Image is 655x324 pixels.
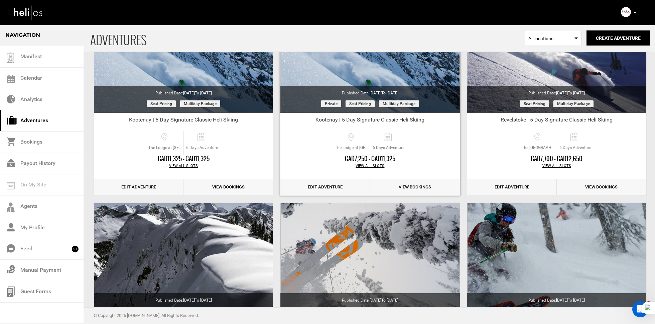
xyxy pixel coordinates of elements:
span: Seat Pricing [147,100,176,107]
a: View Bookings [183,179,273,195]
div: Published Date: [467,86,646,96]
img: guest-list.svg [6,53,16,63]
span: The Lodge at [GEOGRAPHIC_DATA], [GEOGRAPHIC_DATA], [GEOGRAPHIC_DATA], [GEOGRAPHIC_DATA] [333,145,370,151]
span: 6 Days Adventure [184,145,220,151]
span: Multiday package [180,100,220,107]
span: to [DATE] [568,298,585,303]
button: Create Adventure [586,30,650,46]
span: [DATE] [370,91,398,95]
img: img_f168ee0c08cd871142204ec5c28dc568.png [621,7,631,17]
div: View All Slots [280,163,460,169]
span: Select box activate [525,31,581,45]
span: Multiday package [379,100,419,107]
img: on_my_site.svg [7,182,15,189]
span: to [DATE] [568,91,585,95]
span: The [GEOGRAPHIC_DATA], [STREET_ADDRESS] [520,145,557,151]
span: [DATE] [556,91,585,95]
span: [DATE] [556,298,585,303]
span: Private [321,100,341,107]
span: ADVENTURES [90,24,525,52]
span: Multiday package [553,100,594,107]
span: All locations [528,35,578,42]
span: [DATE] [370,298,398,303]
div: Kootenay | 5 Day Signature Classic Heli Skiing [94,116,273,126]
a: View Bookings [557,179,646,195]
div: Published Date: [467,293,646,303]
img: agents-icon.svg [7,202,15,212]
div: Published Date: [94,86,273,96]
div: View All Slots [94,163,273,169]
span: to [DATE] [381,91,398,95]
div: Published Date: [280,293,460,303]
span: 57 [72,246,79,252]
a: Edit Adventure [94,179,183,195]
span: The Lodge at [GEOGRAPHIC_DATA], [GEOGRAPHIC_DATA], [GEOGRAPHIC_DATA], [GEOGRAPHIC_DATA] [147,145,183,151]
a: Edit Adventure [467,179,557,195]
span: [DATE] [183,91,212,95]
div: CAD7,700 - CAD12,650 [467,155,646,163]
div: CAD11,325 - CAD11,325 [94,155,273,163]
a: View Bookings [370,179,460,195]
div: Published Date: [280,86,460,96]
span: to [DATE] [195,298,212,303]
div: Published Date: [94,293,273,303]
span: 6 Days Adventure [370,145,407,151]
span: to [DATE] [381,298,398,303]
div: CAD7,250 - CAD11,325 [280,155,460,163]
span: to [DATE] [195,91,212,95]
a: Edit Adventure [280,179,370,195]
div: View All Slots [467,163,646,169]
img: calendar.svg [7,75,15,83]
span: 6 Days Adventure [557,145,594,151]
iframe: Intercom live chat [632,301,648,317]
span: [DATE] [183,298,212,303]
div: Kootenay | 5 Day Signature Classic Heli Skiing [280,116,460,126]
span: Seat Pricing [520,100,549,107]
span: 1 [646,301,651,307]
div: Revelstoke | 5 Day Signature Classic Heli Skiing [467,116,646,126]
span: Seat Pricing [346,100,375,107]
img: heli-logo [13,4,43,21]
